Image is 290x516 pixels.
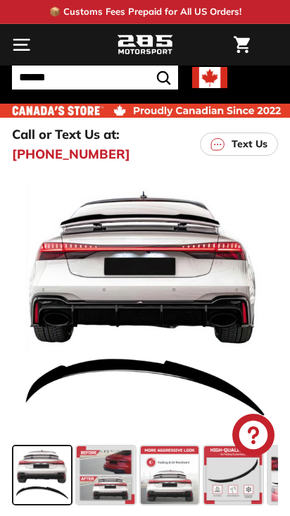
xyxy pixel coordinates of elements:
[12,145,130,164] a: [PHONE_NUMBER]
[117,33,173,57] img: Logo_285_Motorsport_areodynamics_components
[228,414,279,460] inbox-online-store-chat: Shopify online store chat
[227,25,257,65] a: Cart
[232,137,267,152] p: Text Us
[200,133,278,156] a: Text Us
[49,5,241,19] p: 📦 Customs Fees Prepaid for All US Orders!
[12,125,120,144] p: Call or Text Us at:
[12,66,178,90] input: Search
